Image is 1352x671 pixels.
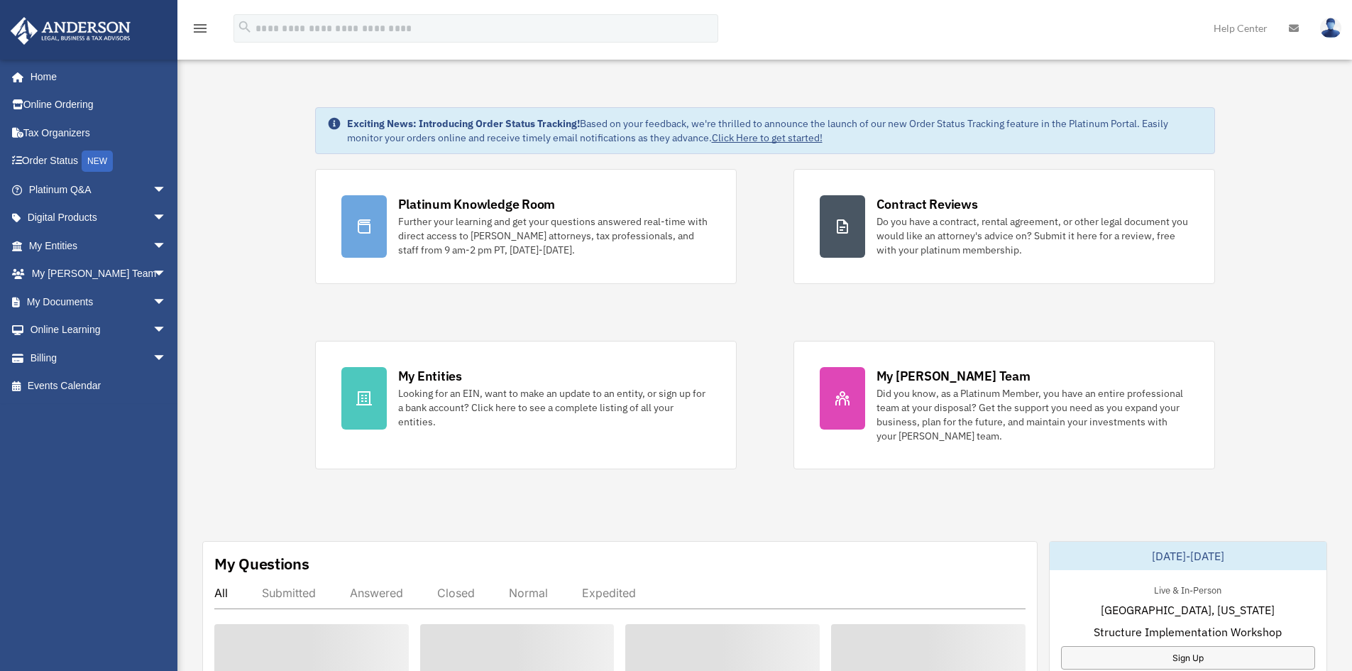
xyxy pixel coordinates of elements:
[398,214,710,257] div: Further your learning and get your questions answered real-time with direct access to [PERSON_NAM...
[153,204,181,233] span: arrow_drop_down
[1143,582,1233,596] div: Live & In-Person
[153,260,181,289] span: arrow_drop_down
[214,553,309,574] div: My Questions
[793,341,1215,469] a: My [PERSON_NAME] Team Did you know, as a Platinum Member, you have an entire professional team at...
[509,586,548,600] div: Normal
[876,367,1031,385] div: My [PERSON_NAME] Team
[1101,601,1275,618] span: [GEOGRAPHIC_DATA], [US_STATE]
[10,147,188,176] a: Order StatusNEW
[712,131,823,144] a: Click Here to get started!
[10,91,188,119] a: Online Ordering
[10,288,188,316] a: My Documentsarrow_drop_down
[10,62,181,91] a: Home
[793,169,1215,284] a: Contract Reviews Do you have a contract, rental agreement, or other legal document you would like...
[398,195,556,213] div: Platinum Knowledge Room
[350,586,403,600] div: Answered
[347,116,1203,145] div: Based on your feedback, we're thrilled to announce the launch of our new Order Status Tracking fe...
[10,119,188,147] a: Tax Organizers
[437,586,475,600] div: Closed
[347,117,580,130] strong: Exciting News: Introducing Order Status Tracking!
[153,316,181,345] span: arrow_drop_down
[153,175,181,204] span: arrow_drop_down
[10,344,188,372] a: Billingarrow_drop_down
[582,586,636,600] div: Expedited
[192,25,209,37] a: menu
[192,20,209,37] i: menu
[398,386,710,429] div: Looking for an EIN, want to make an update to an entity, or sign up for a bank account? Click her...
[153,231,181,261] span: arrow_drop_down
[398,367,462,385] div: My Entities
[1320,18,1341,38] img: User Pic
[10,316,188,344] a: Online Learningarrow_drop_down
[10,231,188,260] a: My Entitiesarrow_drop_down
[10,204,188,232] a: Digital Productsarrow_drop_down
[1050,542,1326,570] div: [DATE]-[DATE]
[82,151,113,172] div: NEW
[315,341,737,469] a: My Entities Looking for an EIN, want to make an update to an entity, or sign up for a bank accoun...
[237,19,253,35] i: search
[315,169,737,284] a: Platinum Knowledge Room Further your learning and get your questions answered real-time with dire...
[876,386,1189,443] div: Did you know, as a Platinum Member, you have an entire professional team at your disposal? Get th...
[10,260,188,288] a: My [PERSON_NAME] Teamarrow_drop_down
[1061,646,1315,670] a: Sign Up
[262,586,316,600] div: Submitted
[214,586,228,600] div: All
[153,344,181,373] span: arrow_drop_down
[153,288,181,317] span: arrow_drop_down
[1094,623,1282,640] span: Structure Implementation Workshop
[6,17,135,45] img: Anderson Advisors Platinum Portal
[10,175,188,204] a: Platinum Q&Aarrow_drop_down
[10,372,188,400] a: Events Calendar
[876,214,1189,257] div: Do you have a contract, rental agreement, or other legal document you would like an attorney's ad...
[876,195,978,213] div: Contract Reviews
